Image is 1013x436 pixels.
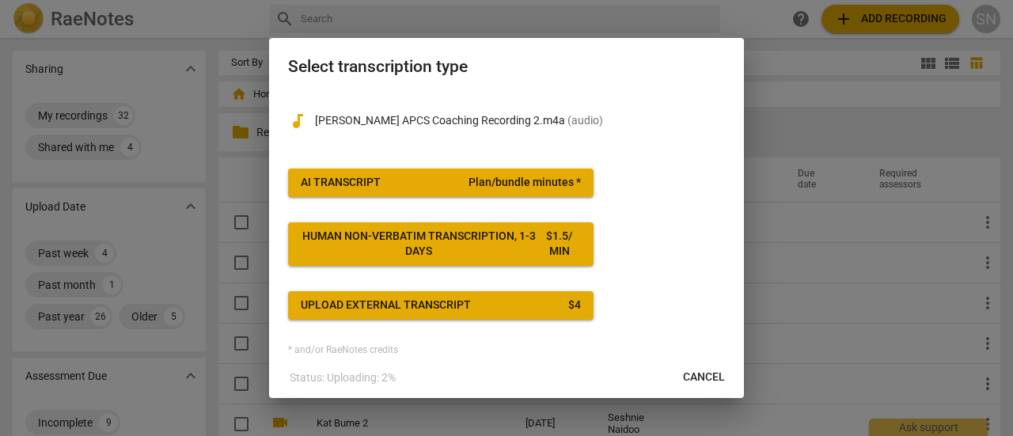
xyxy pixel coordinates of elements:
[315,112,725,129] p: Anna Ziskoven APCS Coaching Recording 2.m4a(audio)
[288,291,594,320] button: Upload external transcript$4
[683,370,725,385] span: Cancel
[288,57,725,77] h2: Select transcription type
[290,370,396,386] p: Status: Uploading: 2%
[537,229,582,260] div: $ 1.5 / min
[469,175,581,191] span: Plan/bundle minutes *
[568,298,581,313] div: $ 4
[301,229,537,260] div: Human non-verbatim transcription, 1-3 days
[288,222,594,266] button: Human non-verbatim transcription, 1-3 days$1.5/ min
[301,298,471,313] div: Upload external transcript
[567,114,603,127] span: ( audio )
[288,345,725,356] div: * and/or RaeNotes credits
[301,175,381,191] div: AI Transcript
[670,363,738,392] button: Cancel
[288,112,307,131] span: audiotrack
[288,169,594,197] button: AI TranscriptPlan/bundle minutes *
